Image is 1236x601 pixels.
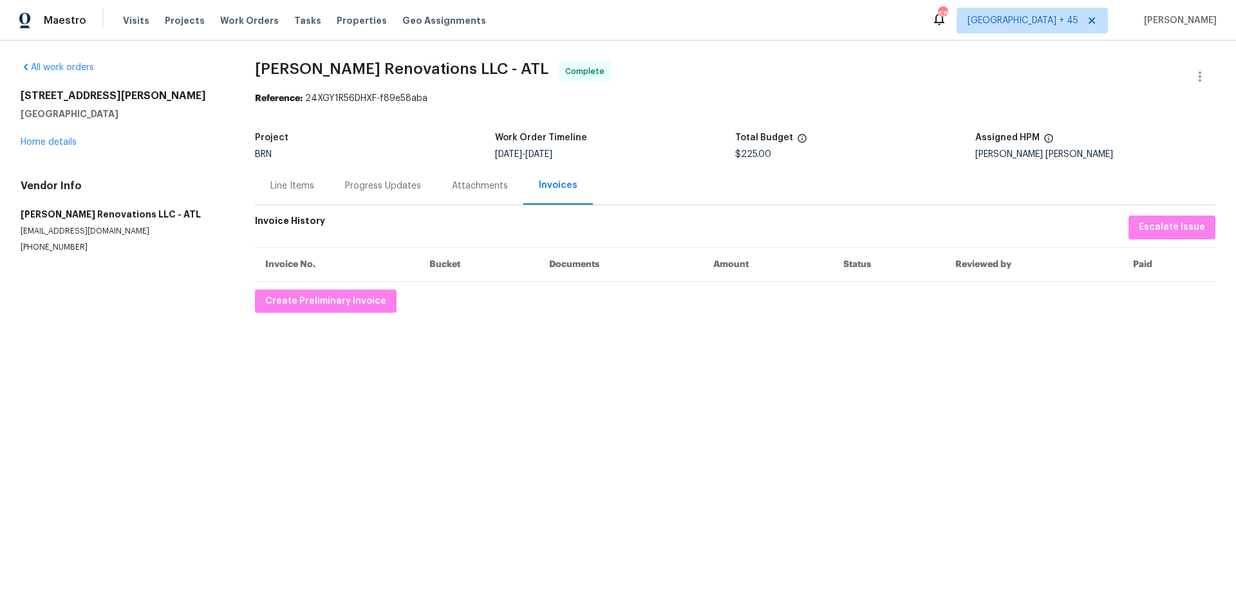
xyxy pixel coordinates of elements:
[525,150,552,159] span: [DATE]
[495,150,522,159] span: [DATE]
[294,16,321,25] span: Tasks
[255,150,272,159] span: BRN
[21,107,224,120] h5: [GEOGRAPHIC_DATA]
[255,61,548,77] span: [PERSON_NAME] Renovations LLC - ATL
[495,150,552,159] span: -
[270,180,314,192] div: Line Items
[255,216,325,233] h6: Invoice History
[703,247,833,281] th: Amount
[1128,216,1215,239] button: Escalate Issue
[255,94,303,103] b: Reference:
[21,208,224,221] h5: [PERSON_NAME] Renovations LLC - ATL
[21,242,224,253] p: [PHONE_NUMBER]
[539,179,577,192] div: Invoices
[968,14,1078,27] span: [GEOGRAPHIC_DATA] + 45
[452,180,508,192] div: Attachments
[975,150,1215,159] div: [PERSON_NAME] [PERSON_NAME]
[735,133,793,142] h5: Total Budget
[21,226,224,237] p: [EMAIL_ADDRESS][DOMAIN_NAME]
[495,133,587,142] h5: Work Order Timeline
[539,247,703,281] th: Documents
[402,14,486,27] span: Geo Assignments
[1123,247,1215,281] th: Paid
[345,180,421,192] div: Progress Updates
[21,138,77,147] a: Home details
[21,180,224,192] h4: Vendor Info
[255,247,419,281] th: Invoice No.
[255,290,397,313] button: Create Preliminary Invoice
[938,8,947,21] div: 687
[735,150,771,159] span: $225.00
[165,14,205,27] span: Projects
[833,247,945,281] th: Status
[975,133,1040,142] h5: Assigned HPM
[1139,14,1217,27] span: [PERSON_NAME]
[1139,219,1205,236] span: Escalate Issue
[255,133,288,142] h5: Project
[21,63,94,72] a: All work orders
[945,247,1123,281] th: Reviewed by
[419,247,539,281] th: Bucket
[21,89,224,102] h2: [STREET_ADDRESS][PERSON_NAME]
[565,65,610,78] span: Complete
[337,14,387,27] span: Properties
[797,133,807,150] span: The total cost of line items that have been proposed by Opendoor. This sum includes line items th...
[1044,133,1054,150] span: The hpm assigned to this work order.
[255,92,1215,105] div: 24XGY1R56DHXF-f89e58aba
[220,14,279,27] span: Work Orders
[44,14,86,27] span: Maestro
[123,14,149,27] span: Visits
[265,293,386,310] span: Create Preliminary Invoice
